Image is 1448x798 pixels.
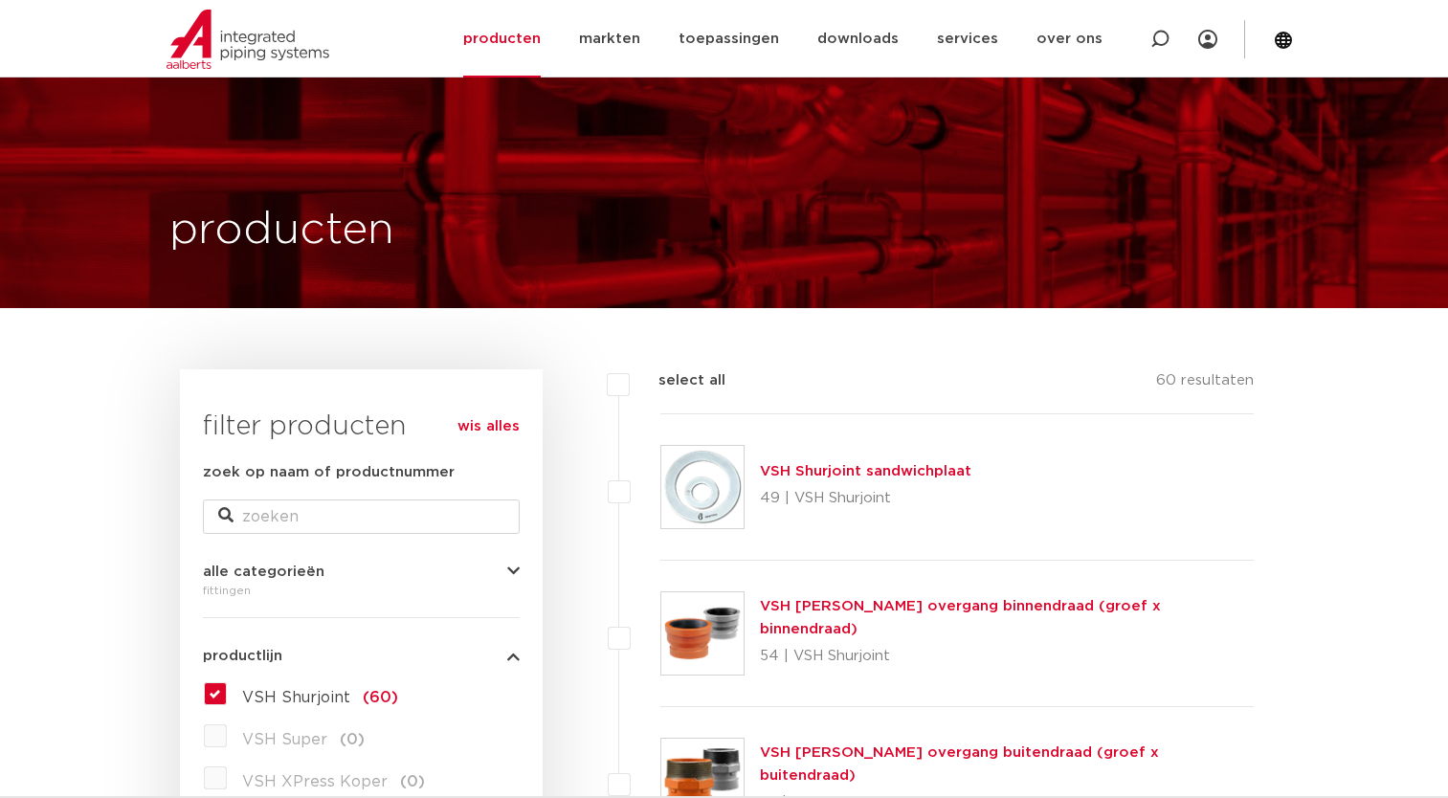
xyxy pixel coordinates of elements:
[242,774,388,789] span: VSH XPress Koper
[169,200,394,261] h1: producten
[203,565,324,579] span: alle categorieën
[457,415,520,438] a: wis alles
[203,461,455,484] label: zoek op naam of productnummer
[203,565,520,579] button: alle categorieën
[661,592,744,675] img: Thumbnail for VSH Shurjoint overgang binnendraad (groef x binnendraad)
[400,774,425,789] span: (0)
[760,483,971,514] p: 49 | VSH Shurjoint
[760,599,1161,636] a: VSH [PERSON_NAME] overgang binnendraad (groef x binnendraad)
[340,732,365,747] span: (0)
[760,641,1255,672] p: 54 | VSH Shurjoint
[203,649,282,663] span: productlijn
[661,446,744,528] img: Thumbnail for VSH Shurjoint sandwichplaat
[203,408,520,446] h3: filter producten
[203,649,520,663] button: productlijn
[1156,369,1254,399] p: 60 resultaten
[760,745,1159,783] a: VSH [PERSON_NAME] overgang buitendraad (groef x buitendraad)
[242,732,327,747] span: VSH Super
[630,369,725,392] label: select all
[760,464,971,478] a: VSH Shurjoint sandwichplaat
[203,579,520,602] div: fittingen
[363,690,398,705] span: (60)
[203,499,520,534] input: zoeken
[242,690,350,705] span: VSH Shurjoint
